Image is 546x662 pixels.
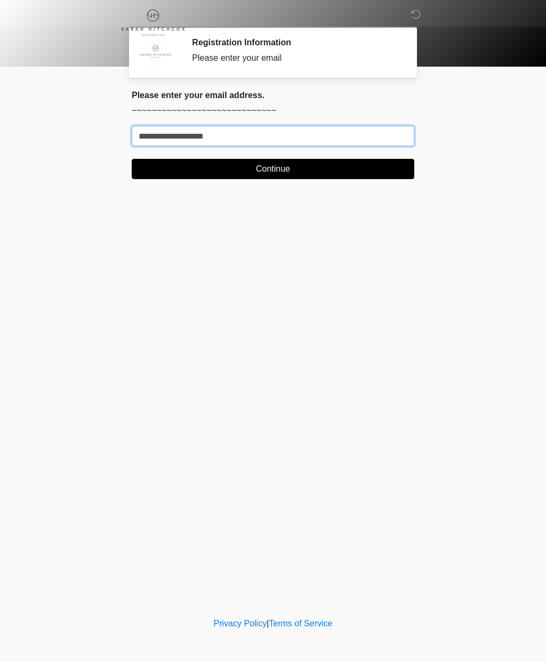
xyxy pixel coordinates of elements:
p: ~~~~~~~~~~~~~~~~~~~~~~~~~~~~~ [132,104,414,117]
div: Please enter your email [192,52,398,64]
img: Sarah Hitchcox Aesthetics Logo [121,8,185,36]
h2: Please enter your email address. [132,90,414,100]
button: Continue [132,159,414,179]
a: | [267,619,269,628]
a: Privacy Policy [214,619,267,628]
a: Terms of Service [269,619,332,628]
img: Agent Avatar [140,37,172,69]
